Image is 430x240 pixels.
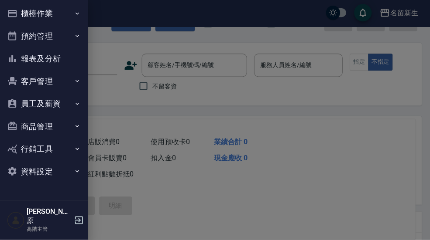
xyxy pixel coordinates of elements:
[3,71,84,94] button: 客戶管理
[3,93,84,116] button: 員工及薪資
[3,26,84,49] button: 預約管理
[3,161,84,183] button: 資料設定
[3,48,84,71] button: 報表及分析
[27,208,71,225] h5: [PERSON_NAME]原
[3,138,84,161] button: 行銷工具
[3,3,84,26] button: 櫃檯作業
[3,116,84,139] button: 商品管理
[27,225,71,233] p: 高階主管
[7,212,24,229] img: Person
